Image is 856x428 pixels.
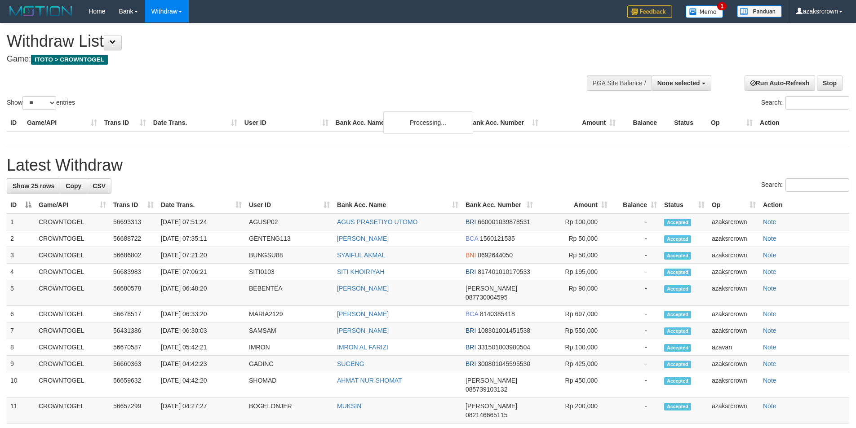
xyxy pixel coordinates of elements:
a: [PERSON_NAME] [337,285,389,292]
span: Copy 331501003980504 to clipboard [478,344,530,351]
a: MUKSIN [337,402,361,410]
span: BRI [466,360,476,367]
td: 56431386 [110,322,157,339]
span: [PERSON_NAME] [466,377,517,384]
span: Accepted [664,311,691,318]
span: Accepted [664,219,691,226]
th: Amount: activate to sort column ascending [537,197,611,213]
span: Show 25 rows [13,182,54,190]
span: [PERSON_NAME] [466,285,517,292]
h1: Latest Withdraw [7,156,849,174]
a: AHMAT NUR SHOMAT [337,377,402,384]
th: Trans ID: activate to sort column ascending [110,197,157,213]
td: 56686802 [110,247,157,264]
a: Show 25 rows [7,178,60,194]
a: Note [763,327,776,334]
a: Note [763,268,776,275]
td: CROWNTOGEL [35,280,110,306]
td: - [611,280,661,306]
td: SHOMAD [245,372,333,398]
select: Showentries [22,96,56,110]
a: Note [763,252,776,259]
td: 56680578 [110,280,157,306]
td: [DATE] 06:48:20 [157,280,245,306]
span: Copy 300801045595530 to clipboard [478,360,530,367]
td: [DATE] 07:06:21 [157,264,245,280]
td: 6 [7,306,35,322]
td: azaksrcrown [708,213,759,230]
a: Note [763,235,776,242]
td: 9 [7,356,35,372]
a: Stop [817,75,843,91]
span: Copy 1560121535 to clipboard [480,235,515,242]
td: [DATE] 06:33:20 [157,306,245,322]
td: BUNGSU88 [245,247,333,264]
th: Date Trans. [150,115,241,131]
span: Accepted [664,377,691,385]
th: Bank Acc. Name: activate to sort column ascending [333,197,462,213]
a: SYAIFUL AKMAL [337,252,385,259]
td: azaksrcrown [708,372,759,398]
h1: Withdraw List [7,32,562,50]
a: SITI KHOIRIYAH [337,268,385,275]
img: Feedback.jpg [627,5,672,18]
span: Copy 085739103132 to clipboard [466,386,507,393]
td: azaksrcrown [708,230,759,247]
a: [PERSON_NAME] [337,310,389,318]
span: BCA [466,235,478,242]
th: Action [756,115,849,131]
th: User ID: activate to sort column ascending [245,197,333,213]
th: Trans ID [101,115,150,131]
td: CROWNTOGEL [35,264,110,280]
td: GADING [245,356,333,372]
span: Accepted [664,252,691,260]
span: Accepted [664,344,691,352]
td: CROWNTOGEL [35,213,110,230]
td: BOGELONJER [245,398,333,424]
span: Copy 660001039878531 to clipboard [478,218,530,225]
th: Balance [619,115,670,131]
td: azaksrcrown [708,306,759,322]
td: 7 [7,322,35,339]
td: - [611,398,661,424]
td: CROWNTOGEL [35,372,110,398]
td: azaksrcrown [708,247,759,264]
td: [DATE] 04:42:23 [157,356,245,372]
label: Search: [761,96,849,110]
td: 2 [7,230,35,247]
td: 56657299 [110,398,157,424]
td: CROWNTOGEL [35,230,110,247]
td: Rp 100,000 [537,213,611,230]
img: Button%20Memo.svg [686,5,723,18]
td: [DATE] 06:30:03 [157,322,245,339]
a: Note [763,285,776,292]
span: Copy 8140385418 to clipboard [480,310,515,318]
th: ID [7,115,23,131]
td: [DATE] 04:27:27 [157,398,245,424]
th: Balance: activate to sort column ascending [611,197,661,213]
td: IMRON [245,339,333,356]
span: Copy 0692644050 to clipboard [478,252,513,259]
td: Rp 100,000 [537,339,611,356]
span: Copy 108301001451538 to clipboard [478,327,530,334]
th: Op [707,115,756,131]
a: Note [763,218,776,225]
td: SITI0103 [245,264,333,280]
a: Note [763,402,776,410]
th: ID: activate to sort column descending [7,197,35,213]
td: CROWNTOGEL [35,356,110,372]
th: Op: activate to sort column ascending [708,197,759,213]
span: [PERSON_NAME] [466,402,517,410]
th: Amount [542,115,619,131]
td: SAMSAM [245,322,333,339]
td: Rp 550,000 [537,322,611,339]
span: Copy 817401010170533 to clipboard [478,268,530,275]
td: Rp 50,000 [537,247,611,264]
td: 8 [7,339,35,356]
a: Note [763,344,776,351]
td: [DATE] 04:42:20 [157,372,245,398]
a: Run Auto-Refresh [745,75,815,91]
td: CROWNTOGEL [35,322,110,339]
td: - [611,306,661,322]
td: 3 [7,247,35,264]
